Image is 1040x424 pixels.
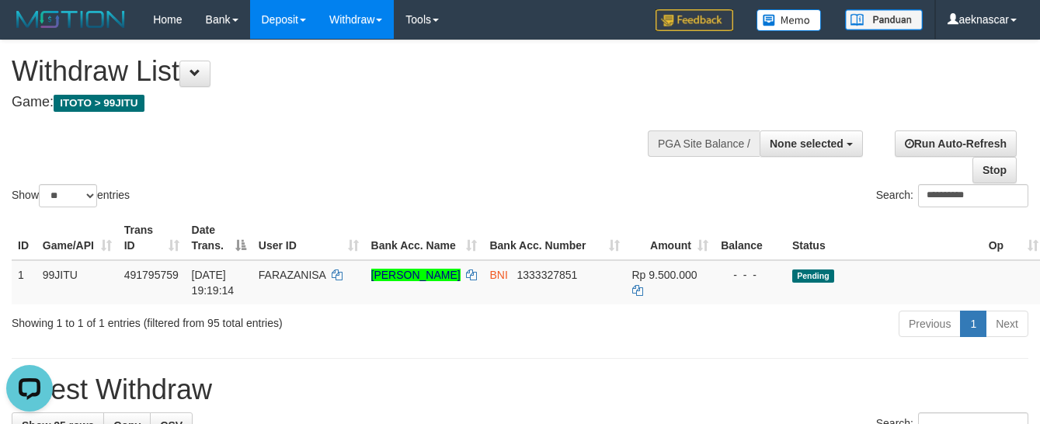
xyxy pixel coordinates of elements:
[876,184,1028,207] label: Search:
[12,260,37,304] td: 1
[192,269,235,297] span: [DATE] 19:19:14
[895,130,1017,157] a: Run Auto-Refresh
[37,216,118,260] th: Game/API: activate to sort column ascending
[483,216,625,260] th: Bank Acc. Number: activate to sort column ascending
[656,9,733,31] img: Feedback.jpg
[6,6,53,53] button: Open LiveChat chat widget
[12,309,422,331] div: Showing 1 to 1 of 1 entries (filtered from 95 total entries)
[786,216,983,260] th: Status
[54,95,144,112] span: ITOTO > 99JITU
[12,374,1028,405] h1: Latest Withdraw
[899,311,961,337] a: Previous
[39,184,97,207] select: Showentries
[252,216,365,260] th: User ID: activate to sort column ascending
[118,216,186,260] th: Trans ID: activate to sort column ascending
[960,311,986,337] a: 1
[721,267,780,283] div: - - -
[770,137,843,150] span: None selected
[365,216,484,260] th: Bank Acc. Name: activate to sort column ascending
[259,269,325,281] span: FARAZANISA
[517,269,577,281] span: Copy 1333327851 to clipboard
[986,311,1028,337] a: Next
[715,216,786,260] th: Balance
[12,8,130,31] img: MOTION_logo.png
[12,56,678,87] h1: Withdraw List
[792,269,834,283] span: Pending
[632,269,697,281] span: Rp 9.500.000
[124,269,179,281] span: 491795759
[918,184,1028,207] input: Search:
[626,216,715,260] th: Amount: activate to sort column ascending
[972,157,1017,183] a: Stop
[760,130,863,157] button: None selected
[12,216,37,260] th: ID
[12,95,678,110] h4: Game:
[757,9,822,31] img: Button%20Memo.svg
[845,9,923,30] img: panduan.png
[186,216,252,260] th: Date Trans.: activate to sort column descending
[12,184,130,207] label: Show entries
[37,260,118,304] td: 99JITU
[489,269,507,281] span: BNI
[371,269,461,281] a: [PERSON_NAME]
[648,130,760,157] div: PGA Site Balance /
